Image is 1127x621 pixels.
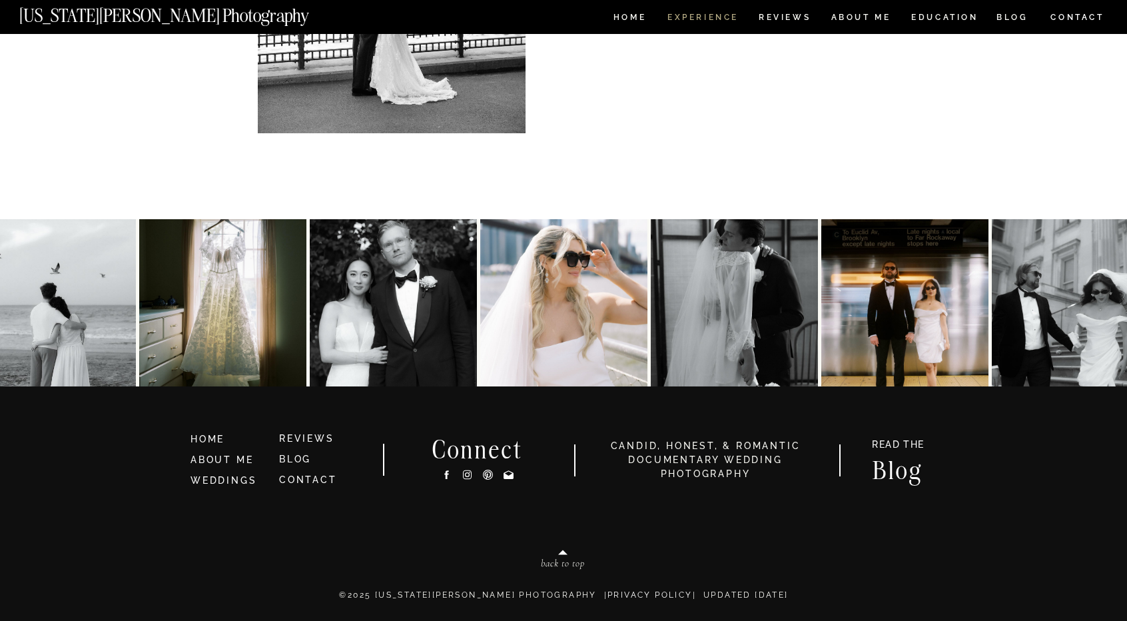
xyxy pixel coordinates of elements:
[484,558,641,573] a: back to top
[1050,10,1105,25] a: CONTACT
[859,458,937,479] a: Blog
[164,589,964,616] p: ©2025 [US_STATE][PERSON_NAME] PHOTOGRAPHY | | Updated [DATE]
[19,7,354,18] a: [US_STATE][PERSON_NAME] Photography
[996,13,1028,25] a: BLOG
[310,219,477,386] img: Young and in love in NYC! Dana and Jordan 🤍
[607,590,693,600] a: Privacy Policy
[759,13,809,25] a: REVIEWS
[821,219,988,386] img: K&J
[865,440,931,454] a: READ THE
[480,219,647,386] img: Dina & Kelvin
[593,439,817,481] h3: candid, honest, & romantic Documentary Wedding photography
[279,474,337,485] a: CONTACT
[667,13,737,25] a: Experience
[139,219,306,386] img: Elaine and this dress 🤍🤍🤍
[831,13,891,25] a: ABOUT ME
[190,432,268,447] a: HOME
[190,475,256,486] a: WEDDINGS
[190,454,253,465] a: ABOUT ME
[651,219,818,386] img: Anna & Felipe — embracing the moment, and the magic follows.
[279,454,311,464] a: BLOG
[910,13,980,25] a: EDUCATION
[415,438,540,459] h2: Connect
[279,433,334,444] a: REVIEWS
[611,13,649,25] a: HOME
